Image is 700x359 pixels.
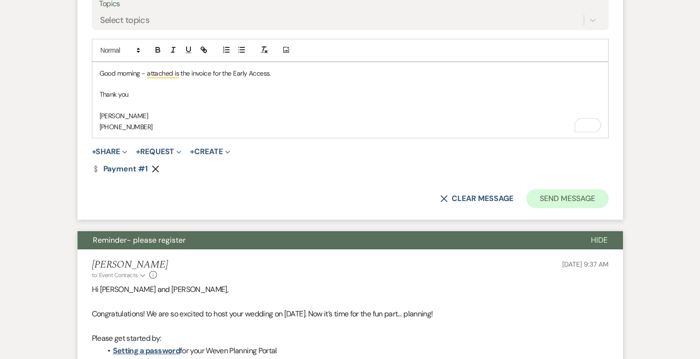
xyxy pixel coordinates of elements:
[92,259,168,271] h5: [PERSON_NAME]
[576,231,623,249] button: Hide
[92,271,138,279] span: to: Event Contacts
[100,68,601,79] p: Good morning - attached is the invoice for the Early Access.
[92,309,433,319] span: Congratulations! We are so excited to host your wedding on [DATE]. Now it’s time for the fun part...
[92,271,147,280] button: to: Event Contacts
[562,260,608,269] span: [DATE] 9:37 AM
[78,231,576,249] button: Reminder- please register
[136,148,140,156] span: +
[526,189,608,208] button: Send Message
[92,148,128,156] button: Share
[113,346,180,356] a: Setting a password
[92,62,608,138] div: To enrich screen reader interactions, please activate Accessibility in Grammarly extension settings
[100,89,601,100] p: Thank you
[100,13,150,26] div: Select topics
[100,111,601,121] p: [PERSON_NAME]
[100,122,601,132] p: [PHONE_NUMBER]
[190,148,230,156] button: Create
[93,235,186,245] span: Reminder- please register
[136,148,181,156] button: Request
[190,148,194,156] span: +
[92,165,148,173] a: Payment #1
[92,284,229,294] span: Hi [PERSON_NAME] and [PERSON_NAME],
[92,148,96,156] span: +
[440,195,513,202] button: Clear message
[591,235,608,245] span: Hide
[92,333,161,343] span: Please get started by:
[180,346,277,356] span: for your Weven Planning Portal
